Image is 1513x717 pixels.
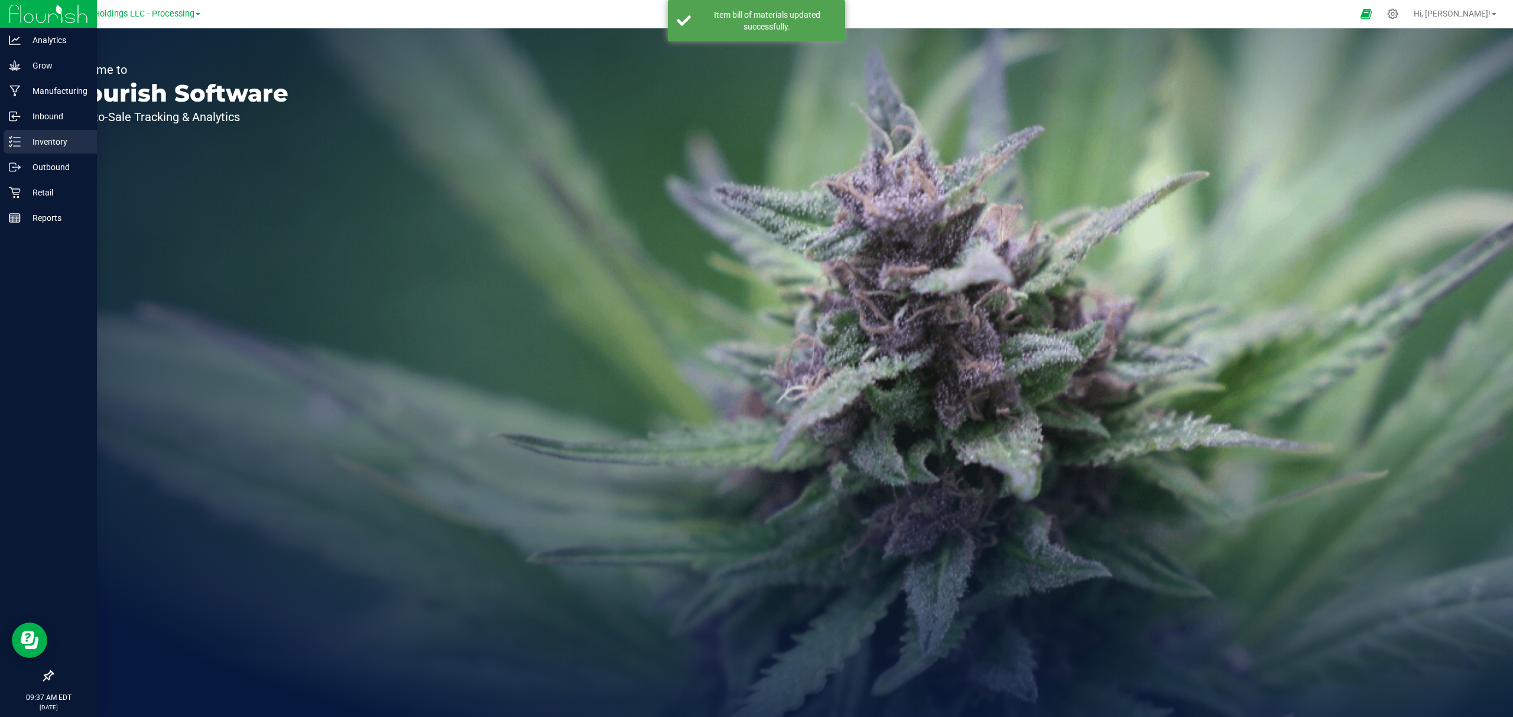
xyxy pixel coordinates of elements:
inline-svg: Analytics [9,34,21,46]
p: 09:37 AM EDT [5,692,92,703]
div: Item bill of materials updated successfully. [697,9,836,32]
p: Welcome to [64,64,288,76]
inline-svg: Retail [9,187,21,198]
p: Inbound [21,109,92,123]
inline-svg: Grow [9,60,21,71]
inline-svg: Reports [9,212,21,224]
span: Riviera Creek Holdings LLC - Processing [41,9,194,19]
p: [DATE] [5,703,92,712]
span: Open Ecommerce Menu [1353,2,1379,25]
inline-svg: Outbound [9,161,21,173]
inline-svg: Manufacturing [9,85,21,97]
inline-svg: Inventory [9,136,21,148]
p: Analytics [21,33,92,47]
inline-svg: Inbound [9,110,21,122]
p: Outbound [21,160,92,174]
p: Flourish Software [64,82,288,105]
p: Reports [21,211,92,225]
div: Manage settings [1385,8,1400,19]
p: Seed-to-Sale Tracking & Analytics [64,111,288,123]
p: Retail [21,185,92,200]
span: Hi, [PERSON_NAME]! [1414,9,1491,18]
p: Inventory [21,135,92,149]
p: Manufacturing [21,84,92,98]
p: Grow [21,58,92,73]
iframe: Resource center [12,623,47,658]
